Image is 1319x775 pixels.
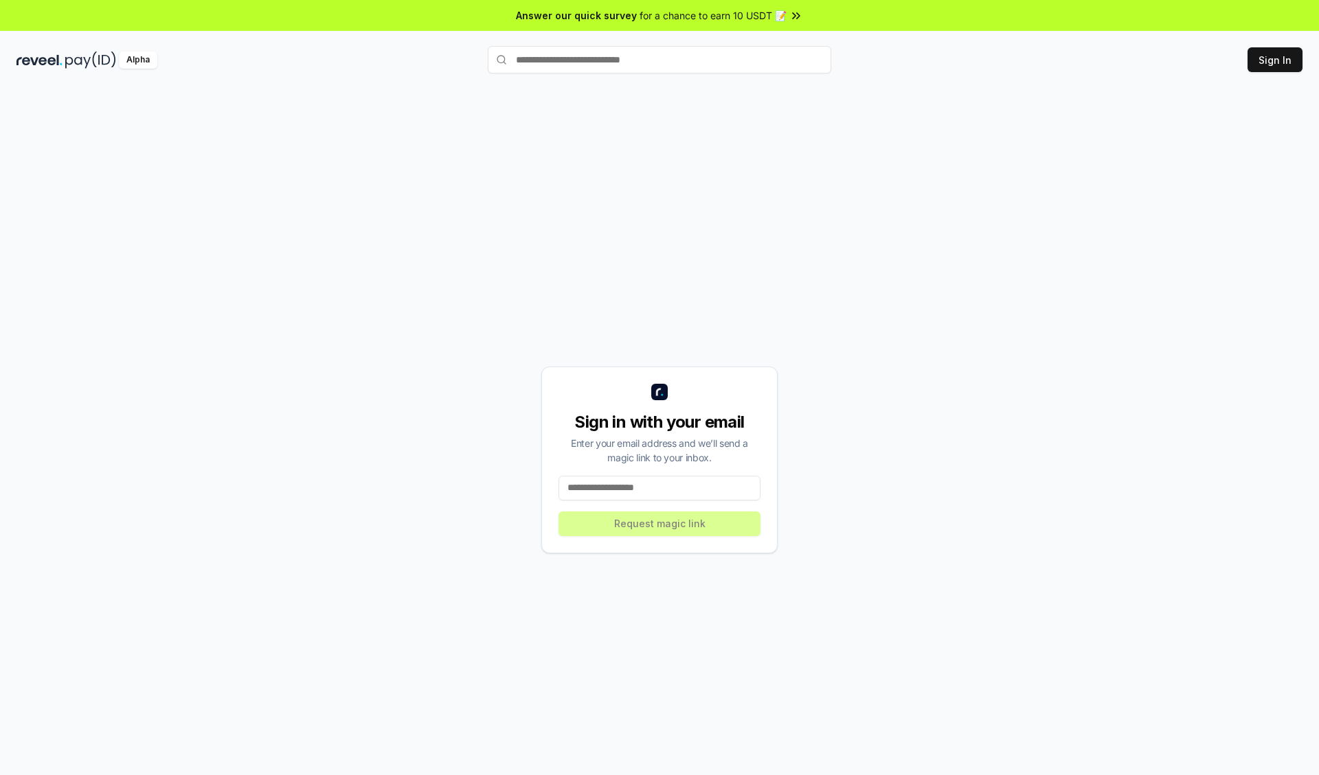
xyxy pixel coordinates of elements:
span: Answer our quick survey [516,8,637,23]
div: Enter your email address and we’ll send a magic link to your inbox. [559,436,760,465]
img: logo_small [651,384,668,400]
img: reveel_dark [16,51,63,69]
button: Sign In [1248,47,1303,72]
img: pay_id [65,51,116,69]
div: Sign in with your email [559,411,760,433]
span: for a chance to earn 10 USDT 📝 [640,8,787,23]
div: Alpha [119,51,157,69]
